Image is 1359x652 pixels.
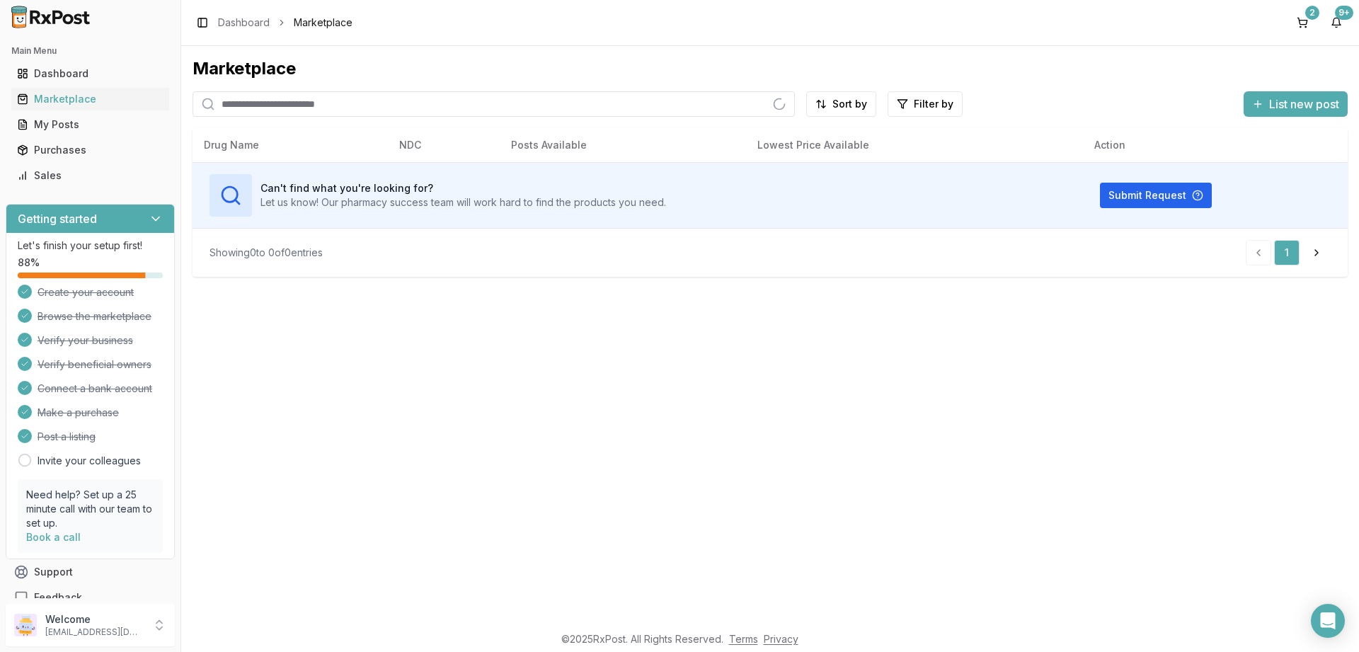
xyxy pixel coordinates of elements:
button: 9+ [1325,11,1348,34]
p: Need help? Set up a 25 minute call with our team to set up. [26,488,154,530]
th: Posts Available [500,128,746,162]
span: Verify beneficial owners [38,358,151,372]
button: Filter by [888,91,963,117]
span: 88 % [18,256,40,270]
button: 2 [1291,11,1314,34]
p: Let us know! Our pharmacy success team will work hard to find the products you need. [260,195,666,210]
nav: pagination [1246,240,1331,265]
a: 1 [1274,240,1300,265]
h2: Main Menu [11,45,169,57]
p: [EMAIL_ADDRESS][DOMAIN_NAME] [45,627,144,638]
button: Purchases [6,139,175,161]
div: Dashboard [17,67,164,81]
a: Purchases [11,137,169,163]
span: List new post [1269,96,1339,113]
span: Post a listing [38,430,96,444]
h3: Can't find what you're looking for? [260,181,666,195]
span: Filter by [914,97,953,111]
th: NDC [388,128,500,162]
span: Sort by [832,97,867,111]
span: Verify your business [38,333,133,348]
span: Marketplace [294,16,352,30]
div: Marketplace [17,92,164,106]
div: Purchases [17,143,164,157]
a: Go to next page [1302,240,1331,265]
a: My Posts [11,112,169,137]
th: Action [1083,128,1348,162]
a: Dashboard [218,16,270,30]
p: Welcome [45,612,144,627]
button: Sort by [806,91,876,117]
a: Invite your colleagues [38,454,141,468]
div: Marketplace [193,57,1348,80]
div: My Posts [17,118,164,132]
th: Drug Name [193,128,388,162]
div: 2 [1305,6,1319,20]
span: Browse the marketplace [38,309,151,324]
a: Privacy [764,633,798,645]
div: Sales [17,168,164,183]
nav: breadcrumb [218,16,352,30]
button: List new post [1244,91,1348,117]
span: Connect a bank account [38,382,152,396]
button: Sales [6,164,175,187]
button: Submit Request [1100,183,1212,208]
a: List new post [1244,98,1348,113]
a: Dashboard [11,61,169,86]
div: Open Intercom Messenger [1311,604,1345,638]
h3: Getting started [18,210,97,227]
th: Lowest Price Available [746,128,1083,162]
button: Feedback [6,585,175,610]
span: Feedback [34,590,82,605]
a: Book a call [26,531,81,543]
button: My Posts [6,113,175,136]
img: RxPost Logo [6,6,96,28]
span: Create your account [38,285,134,299]
img: User avatar [14,614,37,636]
button: Dashboard [6,62,175,85]
a: Terms [729,633,758,645]
a: Marketplace [11,86,169,112]
p: Let's finish your setup first! [18,239,163,253]
span: Make a purchase [38,406,119,420]
button: Support [6,559,175,585]
a: Sales [11,163,169,188]
div: Showing 0 to 0 of 0 entries [210,246,323,260]
div: 9+ [1335,6,1353,20]
button: Marketplace [6,88,175,110]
